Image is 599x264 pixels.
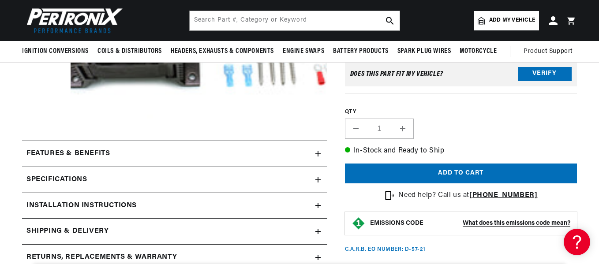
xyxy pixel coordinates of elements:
[397,47,451,56] span: Spark Plug Wires
[166,41,278,62] summary: Headers, Exhausts & Components
[171,47,274,56] span: Headers, Exhausts & Components
[26,252,177,263] h2: Returns, Replacements & Warranty
[22,41,93,62] summary: Ignition Conversions
[22,141,327,167] summary: Features & Benefits
[22,167,327,193] summary: Specifications
[278,41,329,62] summary: Engine Swaps
[370,219,570,227] button: EMISSIONS CODEWhat does this emissions code mean?
[380,11,400,30] button: search button
[518,67,572,81] button: Verify
[190,11,400,30] input: Search Part #, Category or Keyword
[26,148,110,160] h2: Features & Benefits
[398,190,537,201] p: Need help? Call us at
[474,11,539,30] a: Add my vehicle
[26,174,87,186] h2: Specifications
[463,220,570,227] strong: What does this emissions code mean?
[393,41,456,62] summary: Spark Plug Wires
[345,108,577,116] label: QTY
[370,220,423,227] strong: EMISSIONS CODE
[524,47,573,56] span: Product Support
[26,226,109,237] h2: Shipping & Delivery
[97,47,162,56] span: Coils & Distributors
[345,164,577,183] button: Add to cart
[345,246,426,253] p: C.A.R.B. EO Number: D-57-21
[329,41,393,62] summary: Battery Products
[22,219,327,244] summary: Shipping & Delivery
[460,47,497,56] span: Motorcycle
[524,41,577,62] summary: Product Support
[345,145,577,157] p: In-Stock and Ready to Ship
[455,41,501,62] summary: Motorcycle
[350,71,443,78] div: Does This part fit My vehicle?
[22,47,89,56] span: Ignition Conversions
[333,47,389,56] span: Battery Products
[22,5,124,36] img: Pertronix
[26,200,137,212] h2: Installation instructions
[489,16,535,25] span: Add my vehicle
[93,41,166,62] summary: Coils & Distributors
[22,193,327,219] summary: Installation instructions
[469,192,537,199] a: [PHONE_NUMBER]
[352,216,366,231] img: Emissions code
[283,47,324,56] span: Engine Swaps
